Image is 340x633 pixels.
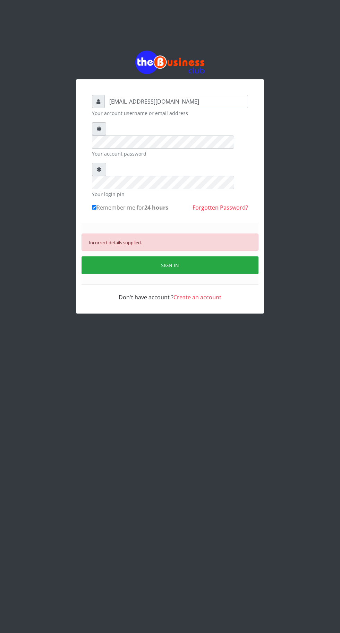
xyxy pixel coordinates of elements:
[92,203,168,212] label: Remember me for
[82,256,258,274] button: SIGN IN
[92,191,248,198] small: Your login pin
[92,109,248,117] small: Your account username or email address
[92,150,248,157] small: Your account password
[193,204,248,211] a: Forgotten Password?
[144,204,168,211] b: 24 hours
[173,293,221,301] a: Create an account
[89,239,142,246] small: Incorrect details supplied.
[92,205,96,210] input: Remember me for24 hours
[105,95,248,108] input: Username or email address
[92,285,248,301] div: Don't have account ?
